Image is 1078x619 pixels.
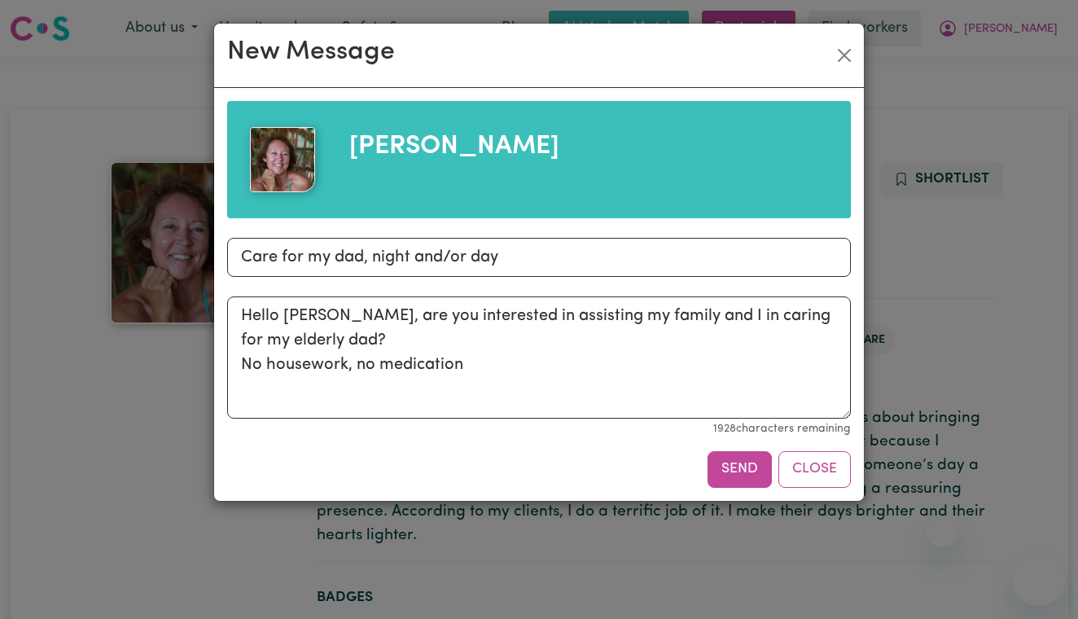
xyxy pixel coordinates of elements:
[250,127,315,192] img: Vanessa
[227,37,395,68] h2: New Message
[349,134,559,160] span: [PERSON_NAME]
[713,423,851,435] small: 1928 characters remaining
[926,515,958,547] iframe: Close message
[1013,554,1065,606] iframe: Button to launch messaging window
[227,296,851,419] textarea: Hello [PERSON_NAME], are you interested in assisting my family and I in caring for my elderly dad...
[778,451,851,487] button: Close
[831,42,857,68] button: Close
[227,238,851,277] input: Subject
[708,451,772,487] button: Send message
